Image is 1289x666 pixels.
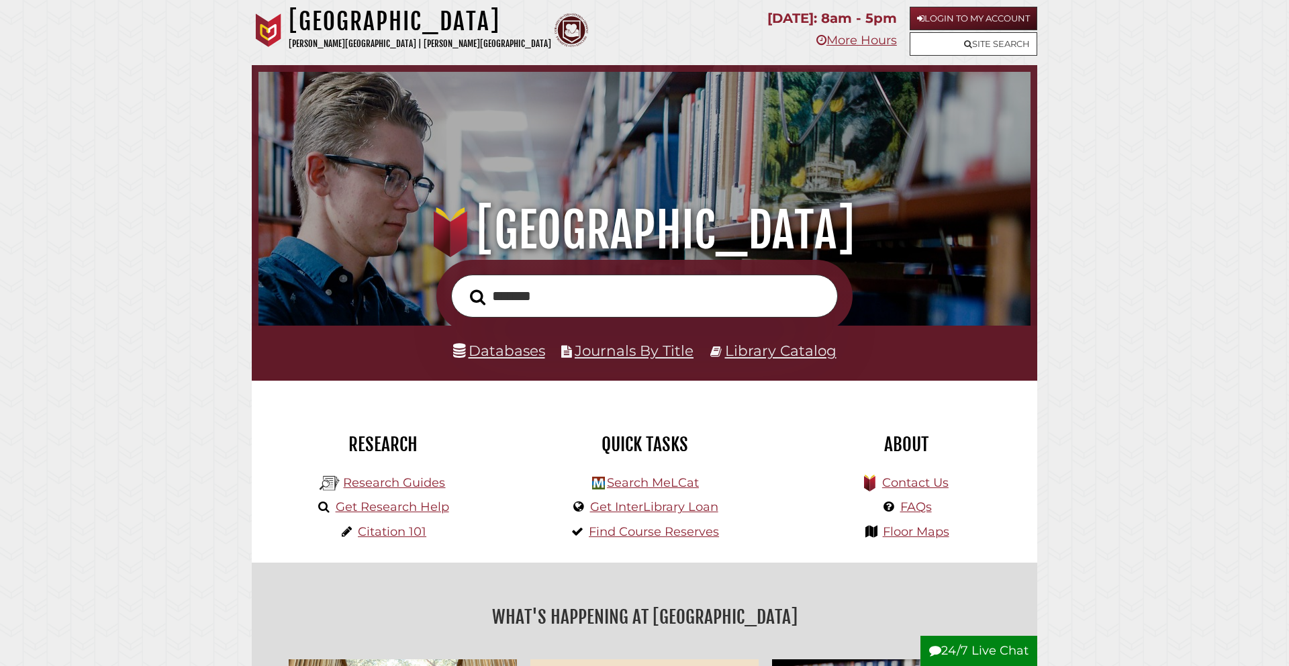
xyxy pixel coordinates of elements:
[262,602,1027,632] h2: What's Happening at [GEOGRAPHIC_DATA]
[592,477,605,489] img: Hekman Library Logo
[278,201,1011,260] h1: [GEOGRAPHIC_DATA]
[900,499,932,514] a: FAQs
[289,7,551,36] h1: [GEOGRAPHIC_DATA]
[262,433,504,456] h2: Research
[343,475,445,490] a: Research Guides
[453,342,545,359] a: Databases
[555,13,588,47] img: Calvin Theological Seminary
[910,7,1037,30] a: Login to My Account
[358,524,426,539] a: Citation 101
[883,524,949,539] a: Floor Maps
[575,342,694,359] a: Journals By Title
[816,33,897,48] a: More Hours
[524,433,765,456] h2: Quick Tasks
[463,285,492,310] button: Search
[252,13,285,47] img: Calvin University
[336,499,449,514] a: Get Research Help
[470,289,485,305] i: Search
[767,7,897,30] p: [DATE]: 8am - 5pm
[590,499,718,514] a: Get InterLibrary Loan
[289,36,551,52] p: [PERSON_NAME][GEOGRAPHIC_DATA] | [PERSON_NAME][GEOGRAPHIC_DATA]
[785,433,1027,456] h2: About
[607,475,699,490] a: Search MeLCat
[882,475,949,490] a: Contact Us
[320,473,340,493] img: Hekman Library Logo
[725,342,837,359] a: Library Catalog
[910,32,1037,56] a: Site Search
[589,524,719,539] a: Find Course Reserves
